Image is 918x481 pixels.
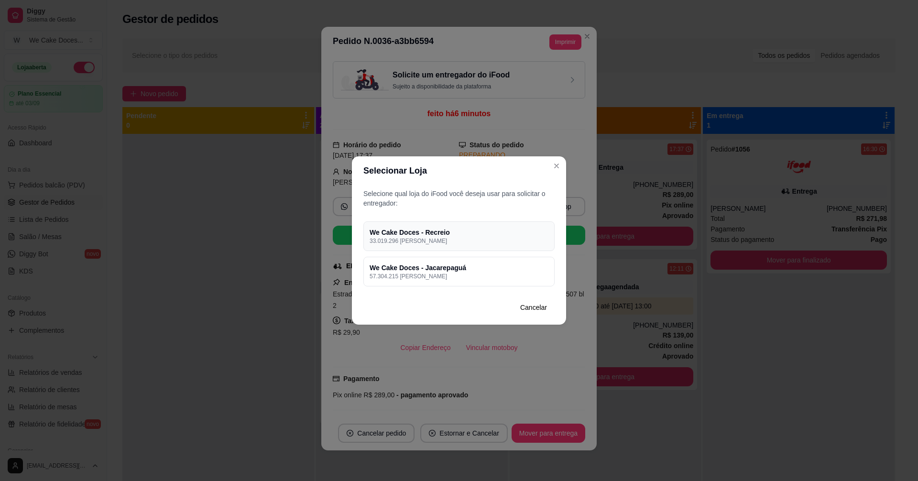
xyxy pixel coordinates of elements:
p: 57.304.215 [PERSON_NAME] [370,273,548,280]
h4: We Cake Doces - Recreio [370,228,548,237]
header: Selecionar Loja [352,156,566,185]
button: Cancelar [513,298,555,317]
p: 33.019.296 [PERSON_NAME] [370,237,548,245]
h4: We Cake Doces - Jacarepaguá [370,263,548,273]
button: Close [549,158,564,174]
p: Selecione qual loja do iFood você deseja usar para solicitar o entregador: [363,189,555,208]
